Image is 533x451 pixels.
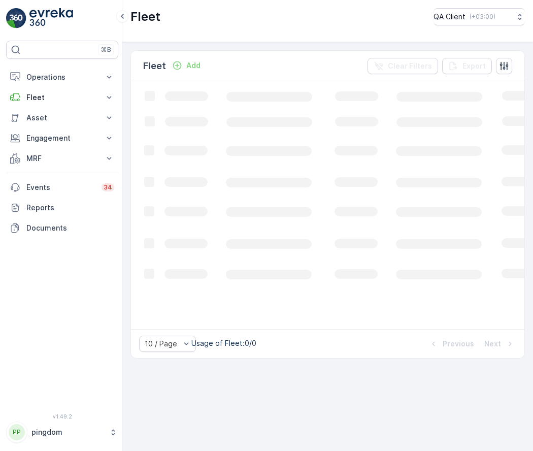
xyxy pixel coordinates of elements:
[6,87,118,108] button: Fleet
[434,8,525,25] button: QA Client(+03:00)
[26,92,98,103] p: Fleet
[6,108,118,128] button: Asset
[168,59,205,72] button: Add
[26,182,95,192] p: Events
[462,61,486,71] p: Export
[388,61,432,71] p: Clear Filters
[6,8,26,28] img: logo
[143,59,166,73] p: Fleet
[443,339,474,349] p: Previous
[6,148,118,169] button: MRF
[26,153,98,164] p: MRF
[434,12,465,22] p: QA Client
[29,8,73,28] img: logo_light-DOdMpM7g.png
[26,133,98,143] p: Engagement
[191,338,256,348] p: Usage of Fleet : 0/0
[186,60,201,71] p: Add
[26,72,98,82] p: Operations
[31,427,104,437] p: pingdom
[427,338,475,350] button: Previous
[484,339,501,349] p: Next
[26,113,98,123] p: Asset
[6,198,118,218] a: Reports
[6,177,118,198] a: Events34
[6,67,118,87] button: Operations
[9,424,25,440] div: PP
[6,128,118,148] button: Engagement
[6,422,118,443] button: PPpingdom
[442,58,492,74] button: Export
[470,13,495,21] p: ( +03:00 )
[104,183,112,191] p: 34
[26,203,114,213] p: Reports
[6,413,118,420] span: v 1.49.2
[368,58,438,74] button: Clear Filters
[483,338,516,350] button: Next
[101,46,111,54] p: ⌘B
[6,218,118,238] a: Documents
[130,9,160,25] p: Fleet
[26,223,114,233] p: Documents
